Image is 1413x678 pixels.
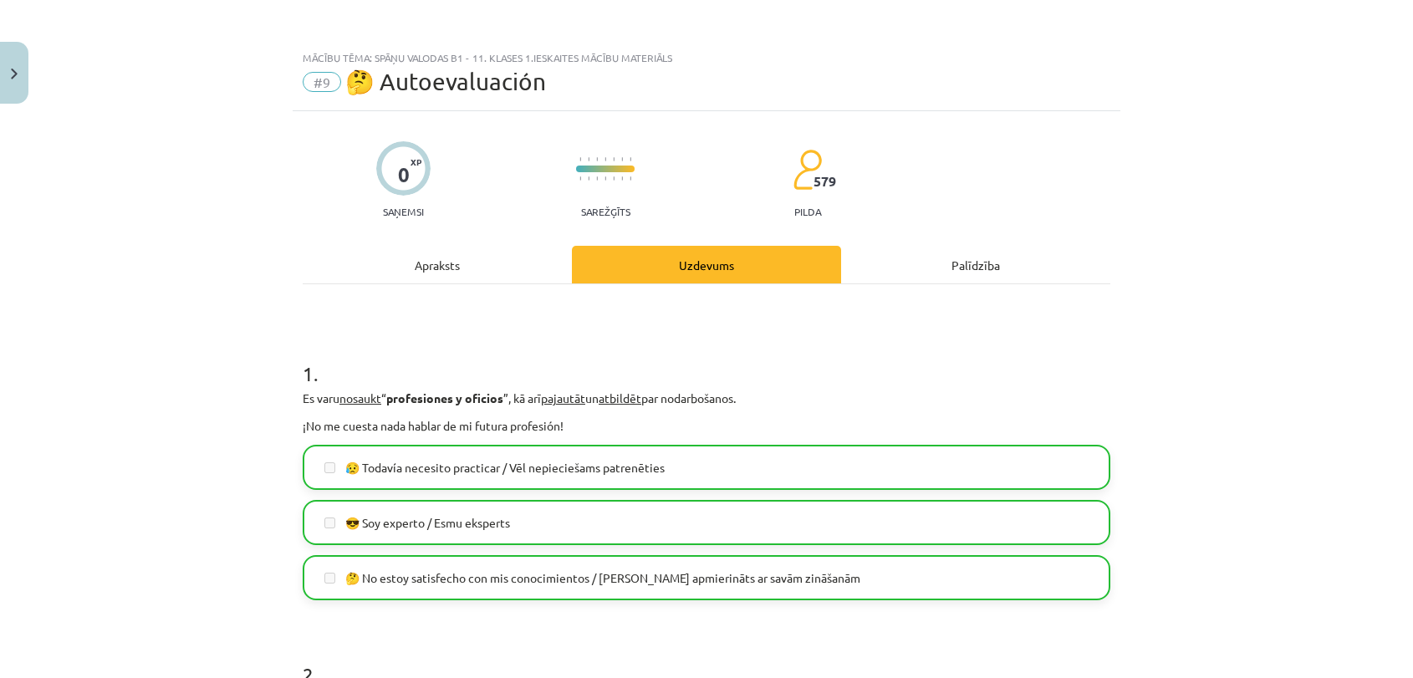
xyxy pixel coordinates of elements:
span: #9 [303,72,341,92]
h1: 1 . [303,333,1110,385]
img: icon-close-lesson-0947bae3869378f0d4975bcd49f059093ad1ed9edebbc8119c70593378902aed.svg [11,69,18,79]
p: Saņemsi [376,206,431,217]
img: icon-short-line-57e1e144782c952c97e751825c79c345078a6d821885a25fce030b3d8c18986b.svg [604,157,606,161]
img: icon-short-line-57e1e144782c952c97e751825c79c345078a6d821885a25fce030b3d8c18986b.svg [621,176,623,181]
div: Mācību tēma: Spāņu valodas b1 - 11. klases 1.ieskaites mācību materiāls [303,52,1110,64]
img: icon-short-line-57e1e144782c952c97e751825c79c345078a6d821885a25fce030b3d8c18986b.svg [630,157,631,161]
span: 😥 Todavía necesito practicar / Vēl nepieciešams patrenēties [345,459,665,477]
span: 579 [814,174,836,189]
b: profesiones y oficios [386,390,503,405]
p: Sarežģīts [581,206,630,217]
p: ¡No me cuesta nada hablar de mi futura profesión! [303,417,1110,435]
input: 😎 Soy experto / Esmu eksperts [324,517,335,528]
div: 0 [398,163,410,186]
u: nosaukt [339,390,381,405]
img: icon-short-line-57e1e144782c952c97e751825c79c345078a6d821885a25fce030b3d8c18986b.svg [588,157,589,161]
div: Apraksts [303,246,572,283]
input: 😥 Todavía necesito practicar / Vēl nepieciešams patrenēties [324,462,335,473]
span: 😎 Soy experto / Esmu eksperts [345,514,510,532]
div: Uzdevums [572,246,841,283]
img: icon-short-line-57e1e144782c952c97e751825c79c345078a6d821885a25fce030b3d8c18986b.svg [596,176,598,181]
img: icon-short-line-57e1e144782c952c97e751825c79c345078a6d821885a25fce030b3d8c18986b.svg [588,176,589,181]
p: pilda [794,206,821,217]
p: Es varu “ ”, kā arī un par nodarbošanos. [303,390,1110,407]
div: Palīdzība [841,246,1110,283]
img: icon-short-line-57e1e144782c952c97e751825c79c345078a6d821885a25fce030b3d8c18986b.svg [596,157,598,161]
img: students-c634bb4e5e11cddfef0936a35e636f08e4e9abd3cc4e673bd6f9a4125e45ecb1.svg [793,149,822,191]
input: 🤔 No estoy satisfecho con mis conocimientos / [PERSON_NAME] apmierināts ar savām zināšanām [324,573,335,584]
img: icon-short-line-57e1e144782c952c97e751825c79c345078a6d821885a25fce030b3d8c18986b.svg [613,176,615,181]
img: icon-short-line-57e1e144782c952c97e751825c79c345078a6d821885a25fce030b3d8c18986b.svg [579,176,581,181]
u: atbildēt [599,390,641,405]
span: 🤔 Autoevaluación [345,68,546,95]
img: icon-short-line-57e1e144782c952c97e751825c79c345078a6d821885a25fce030b3d8c18986b.svg [621,157,623,161]
span: XP [411,157,421,166]
img: icon-short-line-57e1e144782c952c97e751825c79c345078a6d821885a25fce030b3d8c18986b.svg [579,157,581,161]
img: icon-short-line-57e1e144782c952c97e751825c79c345078a6d821885a25fce030b3d8c18986b.svg [604,176,606,181]
span: 🤔 No estoy satisfecho con mis conocimientos / [PERSON_NAME] apmierināts ar savām zināšanām [345,569,860,587]
u: pajautāt [541,390,585,405]
img: icon-short-line-57e1e144782c952c97e751825c79c345078a6d821885a25fce030b3d8c18986b.svg [630,176,631,181]
img: icon-short-line-57e1e144782c952c97e751825c79c345078a6d821885a25fce030b3d8c18986b.svg [613,157,615,161]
